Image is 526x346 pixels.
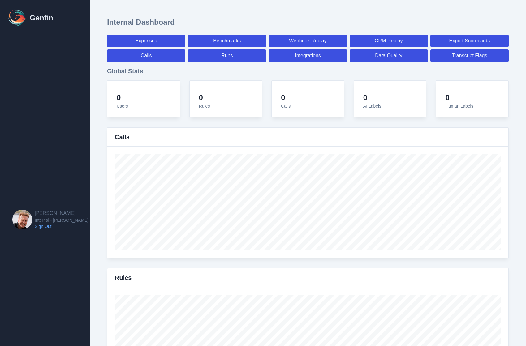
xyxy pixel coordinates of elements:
span: Calls [281,104,291,109]
span: Internal - [PERSON_NAME] [35,217,88,223]
h4: 0 [281,93,291,102]
a: Export Scorecards [430,35,509,47]
h4: 0 [445,93,473,102]
a: Benchmarks [188,35,266,47]
img: Brian Dunagan [12,210,32,229]
span: Human Labels [445,104,473,109]
span: Rules [199,104,210,109]
h4: 0 [117,93,128,102]
span: AI Labels [363,104,381,109]
a: Calls [107,49,185,62]
a: Integrations [269,49,347,62]
h3: Rules [115,273,131,282]
a: Data Quality [350,49,428,62]
a: Sign Out [35,223,88,229]
a: Webhook Replay [269,35,347,47]
a: Expenses [107,35,185,47]
h1: Internal Dashboard [107,17,175,27]
span: Users [117,104,128,109]
img: Logo [7,8,27,28]
a: Runs [188,49,266,62]
h4: 0 [199,93,210,102]
a: Transcript Flags [430,49,509,62]
h4: 0 [363,93,381,102]
a: CRM Replay [350,35,428,47]
h3: Global Stats [107,67,509,75]
h2: [PERSON_NAME] [35,210,88,217]
h3: Calls [115,133,130,141]
h1: Genfin [30,13,53,23]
